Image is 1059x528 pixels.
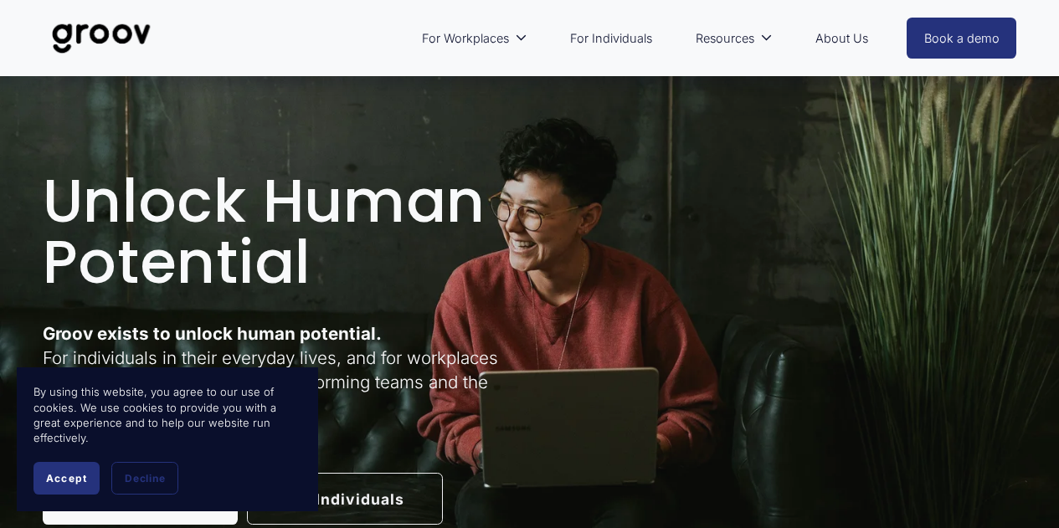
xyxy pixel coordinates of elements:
[46,472,87,484] span: Accept
[696,28,754,49] span: Resources
[43,322,525,418] p: For individuals in their everyday lives, and for workplaces striving to build resilient, high-per...
[422,28,509,49] span: For Workplaces
[43,323,382,344] strong: Groov exists to unlock human potential.
[17,367,318,511] section: Cookie banner
[43,172,525,293] h1: Unlock Human Potential
[33,384,301,445] p: By using this website, you agree to our use of cookies. We use cookies to provide you with a grea...
[43,11,161,66] img: Groov | Unlock Human Potential at Work and in Life
[33,462,100,495] button: Accept
[414,19,536,58] a: folder dropdown
[125,472,165,484] span: Decline
[807,19,877,58] a: About Us
[687,19,781,58] a: folder dropdown
[907,18,1017,59] a: Book a demo
[111,462,178,495] button: Decline
[247,473,443,524] a: For Individuals
[562,19,661,58] a: For Individuals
